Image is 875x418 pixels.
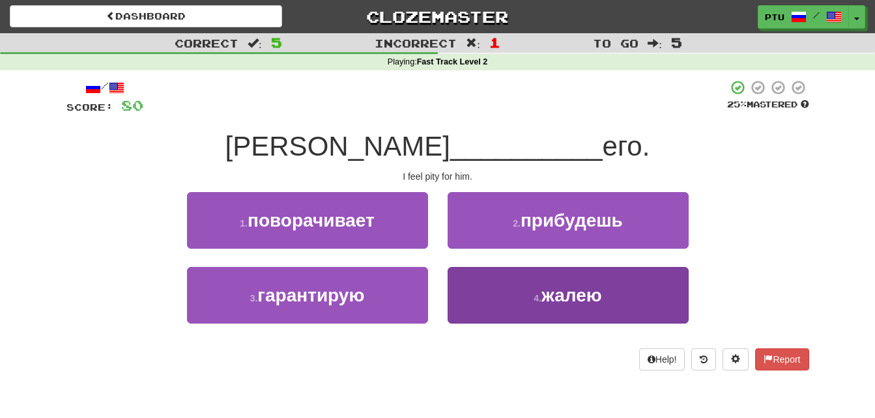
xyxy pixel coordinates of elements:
small: 2 . [513,218,521,229]
button: 4.жалею [448,267,689,324]
a: ptu / [758,5,849,29]
span: гарантирую [257,285,364,305]
div: / [66,79,143,96]
small: 3 . [250,293,258,303]
span: / [813,10,820,20]
span: Score: [66,102,113,113]
small: 1 . [240,218,248,229]
span: __________ [450,131,603,161]
a: Dashboard [10,5,282,27]
span: ptu [765,11,784,23]
span: 80 [121,97,143,113]
span: 5 [271,35,282,50]
span: : [248,38,262,49]
span: 5 [671,35,682,50]
button: Round history (alt+y) [691,348,716,370]
strong: Fast Track Level 2 [417,57,488,66]
span: жалею [541,285,602,305]
small: 4 . [534,293,541,303]
span: поворачивает [248,210,375,230]
button: 1.поворачивает [187,192,428,249]
a: Clozemaster [302,5,574,28]
span: его. [603,131,650,161]
button: Report [755,348,809,370]
span: : [648,38,662,49]
span: прибудешь [521,210,623,230]
div: Mastered [727,99,809,111]
div: I feel pity for him. [66,170,809,183]
span: 1 [489,35,500,50]
button: 3.гарантирую [187,267,428,324]
span: [PERSON_NAME] [225,131,450,161]
span: Correct [175,36,238,49]
button: Help! [639,348,685,370]
span: To go [593,36,638,49]
span: : [466,38,480,49]
span: Incorrect [375,36,457,49]
span: 25 % [727,99,747,109]
button: 2.прибудешь [448,192,689,249]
